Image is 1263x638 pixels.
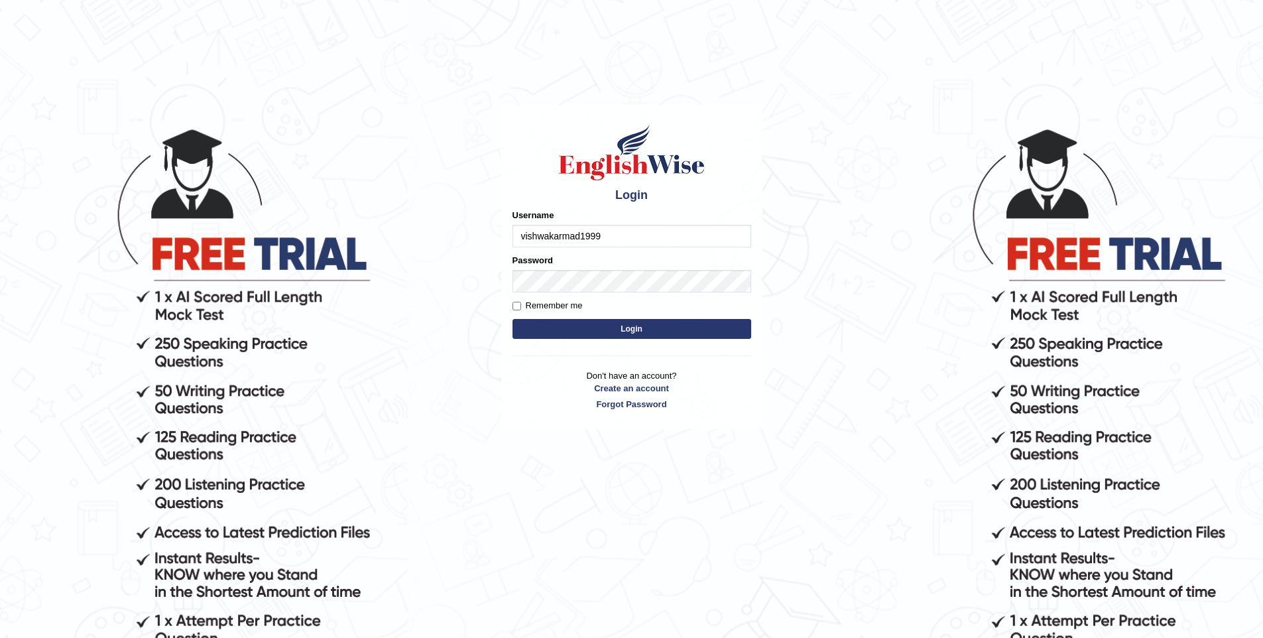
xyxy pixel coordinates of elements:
[512,302,521,310] input: Remember me
[512,254,553,267] label: Password
[512,398,751,411] a: Forgot Password
[512,209,554,222] label: Username
[512,369,751,411] p: Don't have an account?
[512,189,751,202] h4: Login
[512,299,583,312] label: Remember me
[512,319,751,339] button: Login
[556,123,707,182] img: Logo of English Wise sign in for intelligent practice with AI
[512,382,751,395] a: Create an account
